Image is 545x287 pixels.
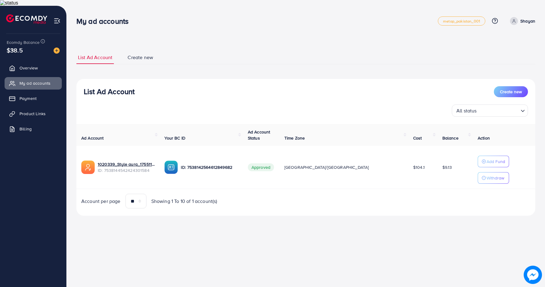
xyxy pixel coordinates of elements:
span: metap_pakistan_001 [443,19,480,23]
h3: My ad accounts [76,17,133,26]
span: Cost [413,135,422,141]
span: Ecomdy Balance [7,39,40,45]
img: ic-ba-acc.ded83a64.svg [164,161,178,174]
div: <span class='underline'>1020339_Style aura_1755111058702</span></br>7538144542424301584 [98,161,155,174]
span: My ad accounts [19,80,51,86]
span: Your BC ID [164,135,185,141]
img: logo [6,14,47,24]
span: Billing [19,126,32,132]
a: My ad accounts [5,77,62,89]
span: ID: 7538144542424301584 [98,167,155,173]
a: Shayan [508,17,535,25]
p: Shayan [520,17,535,25]
span: Ad Account [81,135,104,141]
a: 1020339_Style aura_1755111058702 [98,161,155,167]
span: $9.13 [442,164,452,170]
span: Approved [248,163,274,171]
span: Create new [128,54,153,61]
div: Search for option [452,105,528,117]
button: Withdraw [478,172,509,184]
span: $38.5 [7,46,23,55]
span: Overview [19,65,38,71]
input: Search for option [479,105,518,115]
span: All status [455,106,478,115]
button: Add Fund [478,156,509,167]
span: $104.1 [413,164,425,170]
a: Billing [5,123,62,135]
span: Product Links [19,111,46,117]
img: menu [54,17,61,24]
span: Time Zone [284,135,305,141]
span: Ad Account Status [248,129,270,141]
span: Balance [442,135,459,141]
span: List Ad Account [78,54,112,61]
a: Product Links [5,108,62,120]
img: ic-ads-acc.e4c84228.svg [81,161,95,174]
a: Payment [5,92,62,105]
img: image [54,48,60,54]
p: Withdraw [487,174,504,182]
a: metap_pakistan_001 [438,16,485,26]
span: Action [478,135,490,141]
a: Overview [5,62,62,74]
h3: List Ad Account [84,87,135,96]
p: ID: 7538142564612849682 [181,164,238,171]
span: Account per page [81,198,121,205]
button: Create new [494,86,528,97]
p: Add Fund [487,158,505,165]
span: Showing 1 To 10 of 1 account(s) [151,198,217,205]
span: [GEOGRAPHIC_DATA]/[GEOGRAPHIC_DATA] [284,164,369,170]
img: image [524,266,542,284]
span: Create new [500,89,522,95]
span: Payment [19,95,37,101]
